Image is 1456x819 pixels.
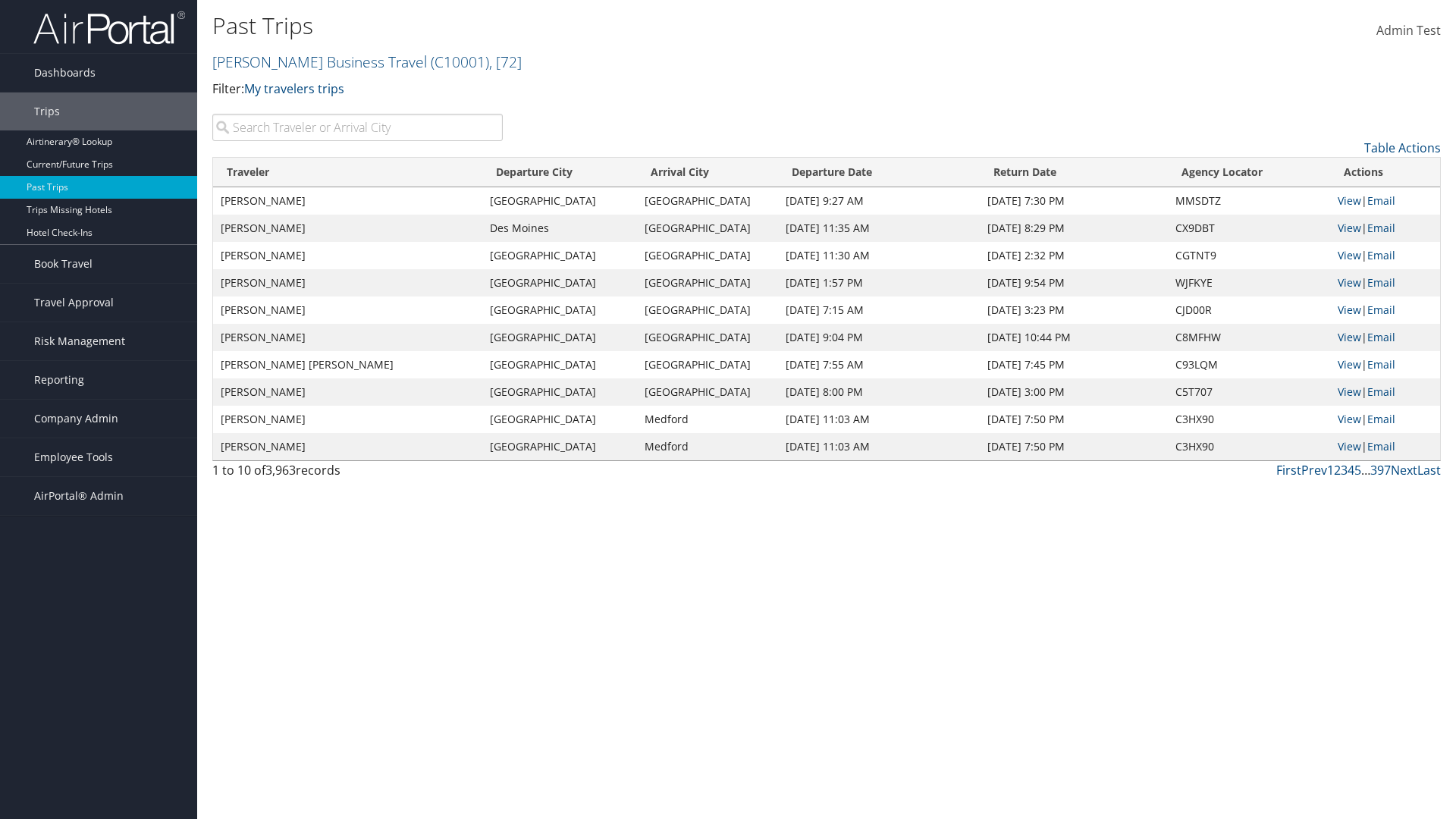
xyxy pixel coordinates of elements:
[1361,462,1370,479] span: …
[1367,384,1395,399] a: Email
[778,215,980,242] td: [DATE] 11:35 AM
[1341,462,1348,479] a: 3
[637,269,778,297] td: [GEOGRAPHIC_DATA]
[1354,462,1361,479] a: 5
[1367,412,1395,426] a: Email
[1301,462,1327,479] a: Prev
[1330,215,1440,242] td: |
[482,242,636,269] td: [GEOGRAPHIC_DATA]
[637,324,778,351] td: [GEOGRAPHIC_DATA]
[34,93,60,130] span: Trips
[1338,221,1361,235] a: View
[637,351,778,378] td: [GEOGRAPHIC_DATA]
[778,242,980,269] td: [DATE] 11:30 AM
[778,297,980,324] td: [DATE] 7:15 AM
[1168,242,1330,269] td: CGTNT9
[212,461,503,487] div: 1 to 10 of records
[34,438,113,476] span: Employee Tools
[1348,462,1354,479] a: 4
[213,242,482,269] td: [PERSON_NAME]
[482,269,636,297] td: [GEOGRAPHIC_DATA]
[1330,158,1440,187] th: Actions
[1338,384,1361,399] a: View
[637,215,778,242] td: [GEOGRAPHIC_DATA]
[1364,140,1441,156] a: Table Actions
[1367,248,1395,262] a: Email
[980,242,1169,269] td: [DATE] 2:32 PM
[1417,462,1441,479] a: Last
[213,324,482,351] td: [PERSON_NAME]
[1330,242,1440,269] td: |
[244,80,344,97] a: My travelers trips
[637,187,778,215] td: [GEOGRAPHIC_DATA]
[1330,378,1440,406] td: |
[778,187,980,215] td: [DATE] 9:27 AM
[34,54,96,92] span: Dashboards
[637,433,778,460] td: Medford
[637,158,778,187] th: Arrival City: activate to sort column ascending
[1338,248,1361,262] a: View
[34,245,93,283] span: Book Travel
[1330,269,1440,297] td: |
[34,477,124,515] span: AirPortal® Admin
[1338,439,1361,453] a: View
[1338,412,1361,426] a: View
[1367,221,1395,235] a: Email
[482,406,636,433] td: [GEOGRAPHIC_DATA]
[34,322,125,360] span: Risk Management
[637,378,778,406] td: [GEOGRAPHIC_DATA]
[482,324,636,351] td: [GEOGRAPHIC_DATA]
[213,297,482,324] td: [PERSON_NAME]
[213,351,482,378] td: [PERSON_NAME] [PERSON_NAME]
[637,242,778,269] td: [GEOGRAPHIC_DATA]
[1367,330,1395,344] a: Email
[980,324,1169,351] td: [DATE] 10:44 PM
[34,284,114,322] span: Travel Approval
[980,406,1169,433] td: [DATE] 7:50 PM
[980,269,1169,297] td: [DATE] 9:54 PM
[1338,357,1361,372] a: View
[213,187,482,215] td: [PERSON_NAME]
[1168,187,1330,215] td: MMSDTZ
[778,406,980,433] td: [DATE] 11:03 AM
[1276,462,1301,479] a: First
[1367,439,1395,453] a: Email
[1330,351,1440,378] td: |
[980,297,1169,324] td: [DATE] 3:23 PM
[1367,275,1395,290] a: Email
[778,433,980,460] td: [DATE] 11:03 AM
[213,158,482,187] th: Traveler: activate to sort column ascending
[213,215,482,242] td: [PERSON_NAME]
[213,269,482,297] td: [PERSON_NAME]
[1168,378,1330,406] td: C5T707
[482,215,636,242] td: Des Moines
[980,158,1169,187] th: Return Date: activate to sort column ascending
[980,351,1169,378] td: [DATE] 7:45 PM
[33,10,185,45] img: airportal-logo.png
[980,433,1169,460] td: [DATE] 7:50 PM
[1168,215,1330,242] td: CX9DBT
[980,187,1169,215] td: [DATE] 7:30 PM
[482,187,636,215] td: [GEOGRAPHIC_DATA]
[1338,275,1361,290] a: View
[1168,433,1330,460] td: C3HX90
[1168,351,1330,378] td: C93LQM
[778,158,980,187] th: Departure Date: activate to sort column ascending
[1168,269,1330,297] td: WJFKYE
[1370,462,1391,479] a: 397
[637,297,778,324] td: [GEOGRAPHIC_DATA]
[482,378,636,406] td: [GEOGRAPHIC_DATA]
[34,361,84,399] span: Reporting
[1391,462,1417,479] a: Next
[778,269,980,297] td: [DATE] 1:57 PM
[1338,330,1361,344] a: View
[1327,462,1334,479] a: 1
[1330,187,1440,215] td: |
[1168,324,1330,351] td: C8MFHW
[489,52,522,72] span: , [ 72 ]
[431,52,489,72] span: ( C10001 )
[778,351,980,378] td: [DATE] 7:55 AM
[1334,462,1341,479] a: 2
[1168,158,1330,187] th: Agency Locator: activate to sort column ascending
[778,378,980,406] td: [DATE] 8:00 PM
